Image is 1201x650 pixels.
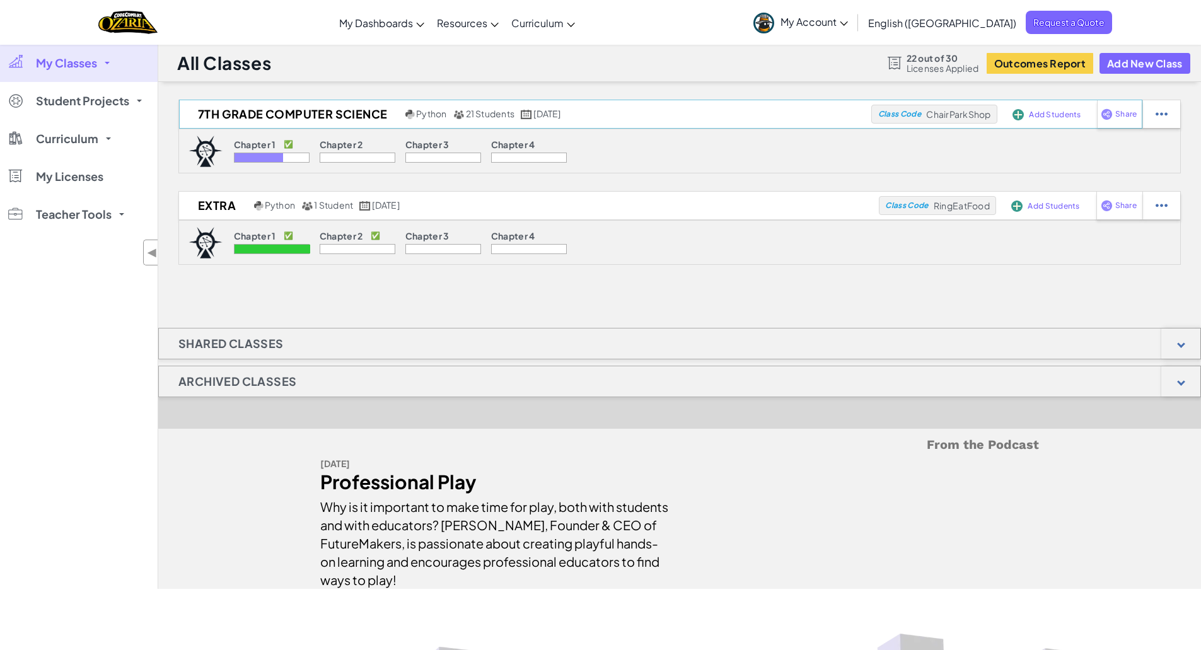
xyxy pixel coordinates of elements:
[36,209,112,220] span: Teacher Tools
[521,110,532,119] img: calendar.svg
[320,435,1039,455] h5: From the Podcast
[254,201,264,211] img: python.png
[320,455,670,473] div: [DATE]
[511,16,564,30] span: Curriculum
[934,200,990,211] span: RingEatFood
[265,199,295,211] span: Python
[177,51,271,75] h1: All Classes
[405,231,450,241] p: Chapter 3
[926,108,990,120] span: ChairParkShop
[36,133,98,144] span: Curriculum
[453,110,465,119] img: MultipleUsers.png
[466,108,515,119] span: 21 Students
[359,201,371,211] img: calendar.svg
[234,231,276,241] p: Chapter 1
[907,53,979,63] span: 22 out of 30
[339,16,413,30] span: My Dashboards
[189,136,223,167] img: logo
[371,231,380,241] p: ✅
[320,139,363,149] p: Chapter 2
[284,139,293,149] p: ✅
[36,95,129,107] span: Student Projects
[98,9,157,35] a: Ozaria by CodeCombat logo
[301,201,313,211] img: MultipleUsers.png
[753,13,774,33] img: avatar
[1029,111,1081,119] span: Add Students
[1115,110,1137,118] span: Share
[437,16,487,30] span: Resources
[885,202,928,209] span: Class Code
[36,171,103,182] span: My Licenses
[36,57,97,69] span: My Classes
[1011,200,1023,212] img: IconAddStudents.svg
[491,139,535,149] p: Chapter 4
[372,199,399,211] span: [DATE]
[868,16,1016,30] span: English ([GEOGRAPHIC_DATA])
[314,199,353,211] span: 1 Student
[1101,108,1113,120] img: IconShare_Purple.svg
[1012,109,1024,120] img: IconAddStudents.svg
[907,63,979,73] span: Licenses Applied
[159,366,316,397] h1: Archived Classes
[284,231,293,241] p: ✅
[1156,200,1168,211] img: IconStudentEllipsis.svg
[533,108,560,119] span: [DATE]
[505,6,581,40] a: Curriculum
[405,110,415,119] img: python.png
[189,227,223,258] img: logo
[405,139,450,149] p: Chapter 3
[747,3,854,42] a: My Account
[179,105,871,124] a: 7th Grade Computer Science Python 21 Students [DATE]
[878,110,921,118] span: Class Code
[1156,108,1168,120] img: IconStudentEllipsis.svg
[1101,200,1113,211] img: IconShare_Purple.svg
[320,473,670,491] div: Professional Play
[416,108,446,119] span: Python
[780,15,848,28] span: My Account
[98,9,157,35] img: Home
[320,491,670,589] div: Why is it important to make time for play, both with students and with educators? [PERSON_NAME], ...
[179,196,879,215] a: Extra Python 1 Student [DATE]
[491,231,535,241] p: Chapter 4
[234,139,276,149] p: Chapter 1
[1115,202,1137,209] span: Share
[862,6,1023,40] a: English ([GEOGRAPHIC_DATA])
[987,53,1093,74] button: Outcomes Report
[431,6,505,40] a: Resources
[147,243,158,262] span: ◀
[179,105,402,124] h2: 7th Grade Computer Science
[333,6,431,40] a: My Dashboards
[1028,202,1079,210] span: Add Students
[320,231,363,241] p: Chapter 2
[179,196,251,215] h2: Extra
[159,328,303,359] h1: Shared Classes
[1026,11,1112,34] a: Request a Quote
[1099,53,1190,74] button: Add New Class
